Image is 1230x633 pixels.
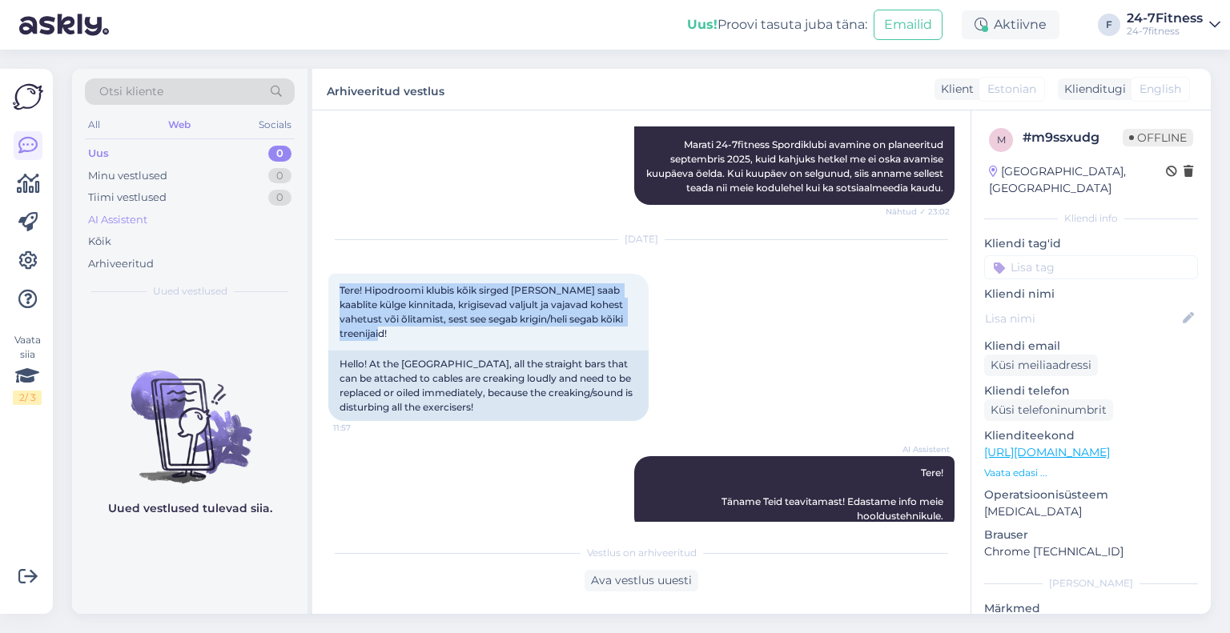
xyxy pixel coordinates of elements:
p: Brauser [984,527,1198,543]
div: Arhiveeritud [88,256,154,272]
span: AI Assistent [890,443,950,455]
div: Socials [255,114,295,135]
div: Hello! At the [GEOGRAPHIC_DATA], all the straight bars that can be attached to cables are creakin... [328,351,649,421]
p: [MEDICAL_DATA] [984,503,1198,520]
span: Vestlus on arhiveeritud [587,546,697,560]
div: Küsi telefoninumbrit [984,399,1113,421]
a: 24-7Fitness24-7fitness [1127,12,1220,38]
p: Kliendi telefon [984,383,1198,399]
div: Proovi tasuta juba täna: [687,15,867,34]
span: Estonian [987,81,1036,98]
div: 0 [268,146,291,162]
span: m [997,134,1006,146]
div: All [85,114,103,135]
p: Chrome [TECHNICAL_ID] [984,543,1198,560]
img: No chats [72,342,307,486]
div: 0 [268,190,291,206]
p: Operatsioonisüsteem [984,487,1198,503]
div: Ava vestlus uuesti [585,570,698,591]
div: [PERSON_NAME] [984,576,1198,591]
div: Kliendi info [984,211,1198,226]
div: Klienditugi [1058,81,1126,98]
span: Offline [1123,129,1193,146]
div: Tiimi vestlused [88,190,167,206]
b: Uus! [687,17,717,32]
p: Kliendi tag'id [984,235,1198,252]
a: [URL][DOMAIN_NAME] [984,445,1110,459]
p: Kliendi email [984,338,1198,355]
img: Askly Logo [13,82,43,112]
p: Uued vestlused tulevad siia. [108,500,272,517]
p: Kliendi nimi [984,286,1198,302]
label: Arhiveeritud vestlus [327,78,444,100]
button: Emailid [874,10,943,40]
p: Märkmed [984,600,1198,617]
input: Lisa tag [984,255,1198,279]
span: Nähtud ✓ 23:02 [886,206,950,218]
div: 0 [268,168,291,184]
div: Minu vestlused [88,168,167,184]
p: Klienditeekond [984,427,1198,444]
input: Lisa nimi [985,310,1180,327]
div: [DATE] [328,232,955,246]
div: Klient [935,81,974,98]
span: Otsi kliente [99,83,163,100]
div: Kõik [88,234,111,250]
span: 11:57 [333,422,393,434]
div: 2 / 3 [13,391,42,405]
div: F [1098,14,1120,36]
div: [GEOGRAPHIC_DATA], [GEOGRAPHIC_DATA] [989,163,1166,197]
div: 24-7fitness [1127,25,1203,38]
div: Vaata siia [13,333,42,405]
div: Web [165,114,194,135]
span: Tere! Hipodroomi klubis kõik sirged [PERSON_NAME] saab kaablite külge kinnitada, krigisevad valju... [340,284,625,339]
div: Küsi meiliaadressi [984,355,1098,376]
div: Uus [88,146,109,162]
span: English [1140,81,1181,98]
p: Vaata edasi ... [984,466,1198,480]
div: AI Assistent [88,212,147,228]
div: # m9ssxudg [1023,128,1123,147]
span: Uued vestlused [153,284,227,298]
div: Aktiivne [962,10,1059,39]
div: 24-7Fitness [1127,12,1203,25]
